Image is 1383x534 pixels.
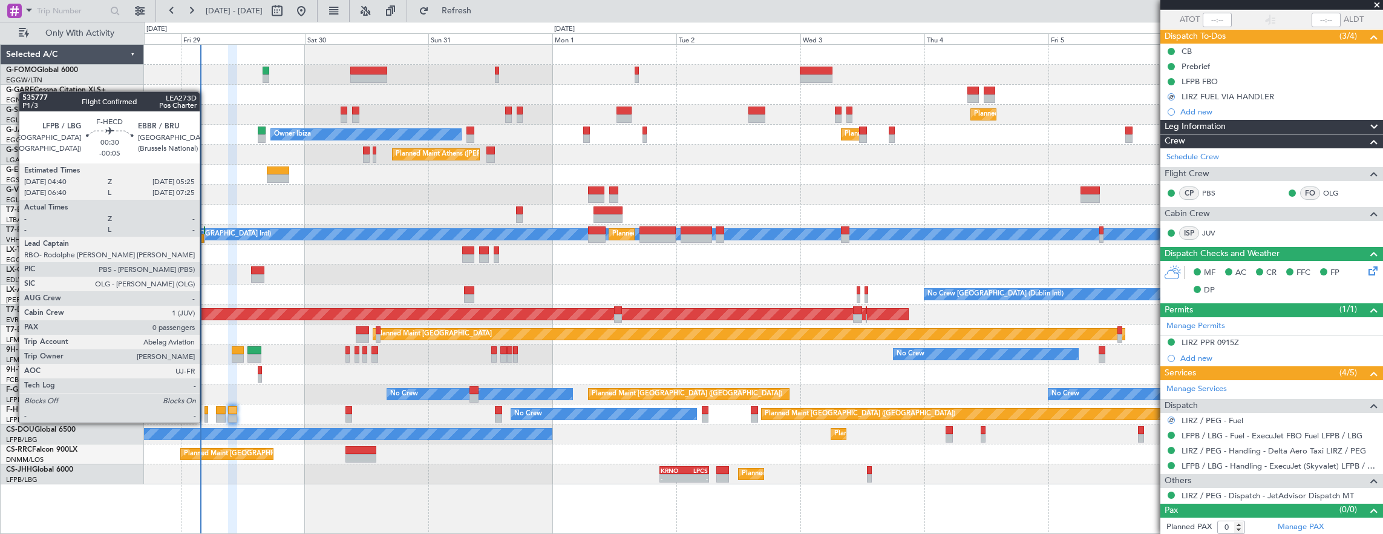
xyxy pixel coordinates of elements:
[927,285,1064,303] div: No Crew [GEOGRAPHIC_DATA] (Dublin Intl)
[6,346,69,354] a: 9H-LPZLegacy 500
[1180,14,1200,26] span: ATOT
[1266,267,1277,279] span: CR
[6,87,34,94] span: G-GARE
[1166,151,1219,163] a: Schedule Crew
[1165,134,1185,148] span: Crew
[206,5,263,16] span: [DATE] - [DATE]
[6,446,32,453] span: CS-RRC
[6,196,38,205] a: EGLF/FAB
[6,107,29,114] span: G-SIRS
[6,275,42,285] a: EDLW/DTM
[6,236,42,245] a: VHHH/HKG
[6,375,38,384] a: FCBB/BZV
[1179,186,1199,200] div: CP
[1048,33,1172,44] div: Fri 5
[6,326,30,334] span: T7-EMI
[1235,267,1246,279] span: AC
[6,107,76,114] a: G-SIRSCitation Excel
[974,105,1165,124] div: Planned Maint [GEOGRAPHIC_DATA] ([GEOGRAPHIC_DATA])
[390,385,418,403] div: No Crew
[6,226,27,234] span: T7-FFI
[1323,188,1350,199] a: OLG
[676,33,800,44] div: Tue 2
[6,266,66,274] a: LX-GBHFalcon 7X
[31,29,128,38] span: Only With Activity
[1182,91,1274,102] div: LIRZ FUEL VIA HANDLER
[6,255,42,265] a: EGGW/LTN
[1182,337,1239,348] div: LIRZ PPR 0915Z
[1165,366,1196,380] span: Services
[800,33,924,44] div: Wed 3
[1204,285,1215,297] span: DP
[612,225,814,243] div: Planned Maint [GEOGRAPHIC_DATA] ([GEOGRAPHIC_DATA] Intl)
[1344,14,1364,26] span: ALDT
[6,426,76,433] a: CS-DOUGlobal 6500
[1202,188,1229,199] a: PBS
[6,186,88,194] a: G-VNORChallenger 650
[1204,267,1215,279] span: MF
[13,24,131,43] button: Only With Activity
[6,366,33,374] span: 9H-YAA
[1182,430,1362,441] a: LFPB / LBG - Fuel - ExecuJet FBO Fuel LFPB / LBG
[413,1,486,21] button: Refresh
[1296,267,1310,279] span: FFC
[6,176,38,185] a: EGSS/STN
[514,405,542,423] div: No Crew
[1180,107,1377,117] div: Add new
[1339,303,1357,315] span: (1/1)
[6,147,32,154] span: G-SPCY
[376,325,492,343] div: Planned Maint [GEOGRAPHIC_DATA]
[6,315,81,325] a: EVRA/[PERSON_NAME]
[37,2,106,20] input: Trip Number
[431,7,482,15] span: Refresh
[146,24,167,35] div: [DATE]
[765,405,955,423] div: Planned Maint [GEOGRAPHIC_DATA] ([GEOGRAPHIC_DATA])
[6,455,44,464] a: DNMM/LOS
[1278,521,1324,533] a: Manage PAX
[1165,120,1226,134] span: Leg Information
[6,216,33,225] a: LTBA/ISL
[1300,186,1320,200] div: FO
[6,286,93,294] a: LX-AOACitation Mustang
[6,295,77,305] a: [PERSON_NAME]/QSA
[1182,490,1354,501] a: LIRZ / PEG - Dispatch - JetAdvisor Dispatch MT
[6,67,78,74] a: G-FOMOGlobal 6000
[684,467,708,474] div: LPCS
[554,24,575,35] div: [DATE]
[661,475,684,482] div: -
[6,76,42,85] a: EGGW/LTN
[1182,461,1377,471] a: LFPB / LBG - Handling - ExecuJet (Skyvalet) LFPB / LBG
[1182,76,1218,87] div: LFPB FBO
[6,475,38,484] a: LFPB/LBG
[6,156,39,165] a: LGAV/ATH
[742,465,932,483] div: Planned Maint [GEOGRAPHIC_DATA] ([GEOGRAPHIC_DATA])
[592,385,782,403] div: Planned Maint [GEOGRAPHIC_DATA] ([GEOGRAPHIC_DATA])
[6,435,38,444] a: LFPB/LBG
[1182,46,1192,56] div: CB
[6,446,77,453] a: CS-RRCFalcon 900LX
[396,145,535,163] div: Planned Maint Athens ([PERSON_NAME] Intl)
[1165,207,1210,221] span: Cabin Crew
[6,136,42,145] a: EGGW/LTN
[684,475,708,482] div: -
[834,425,1025,443] div: Planned Maint [GEOGRAPHIC_DATA] ([GEOGRAPHIC_DATA])
[6,286,34,294] span: LX-AOA
[1339,366,1357,379] span: (4/5)
[924,33,1048,44] div: Thu 4
[1166,521,1212,533] label: Planned PAX
[6,246,71,254] a: LX-TROLegacy 650
[184,445,374,463] div: Planned Maint [GEOGRAPHIC_DATA] ([GEOGRAPHIC_DATA])
[60,225,271,243] div: [PERSON_NAME][GEOGRAPHIC_DATA] ([GEOGRAPHIC_DATA] Intl)
[1339,30,1357,42] span: (3/4)
[1166,383,1227,395] a: Manage Services
[6,406,66,414] a: F-HECDFalcon 7X
[1182,446,1366,456] a: LIRZ / PEG - Handling - Delta Aero Taxi LIRZ / PEG
[6,355,41,364] a: LFMD/CEQ
[1182,415,1243,426] a: LIRZ / PEG - Fuel
[1165,474,1191,488] span: Others
[1051,385,1079,403] div: No Crew
[6,127,76,134] a: G-JAGAPhenom 300
[845,125,1035,143] div: Planned Maint [GEOGRAPHIC_DATA] ([GEOGRAPHIC_DATA])
[6,246,32,254] span: LX-TRO
[6,186,36,194] span: G-VNOR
